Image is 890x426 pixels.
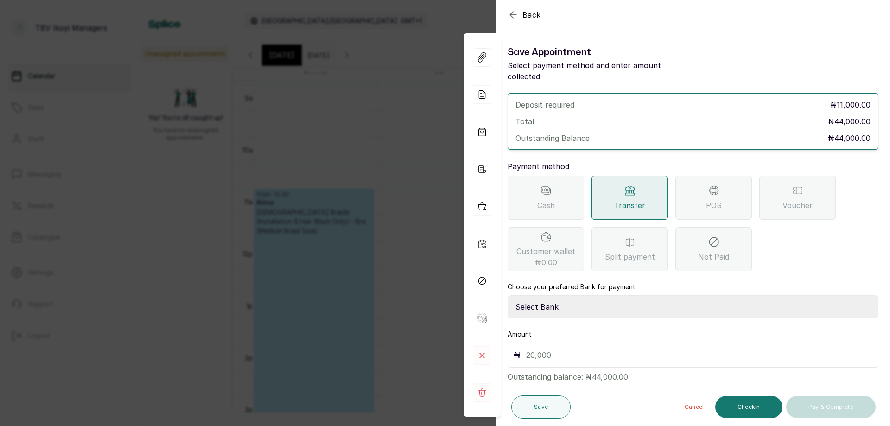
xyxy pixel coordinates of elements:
span: Back [522,9,541,20]
p: Outstanding balance: ₦44,000.00 [508,368,878,382]
input: 20,000 [526,349,872,362]
span: Transfer [614,200,645,211]
p: Deposit required [515,99,574,110]
button: Pay & Complete [786,396,876,418]
label: Choose your preferred Bank for payment [508,282,636,292]
span: ₦0.00 [535,257,557,268]
span: Voucher [782,200,813,211]
p: Outstanding Balance [515,133,590,144]
span: Split payment [605,251,655,262]
span: Customer wallet [516,246,575,268]
p: ₦ [514,349,521,362]
p: Payment method [508,161,878,172]
p: ₦11,000.00 [830,99,871,110]
span: Not Paid [698,251,729,262]
button: Checkin [715,396,782,418]
h1: Save Appointment [508,45,693,60]
p: Total [515,116,534,127]
button: Cancel [677,396,712,418]
p: ₦44,000.00 [828,116,871,127]
button: Save [511,395,571,419]
button: Back [508,9,541,20]
p: Select payment method and enter amount collected [508,60,693,82]
span: POS [706,200,722,211]
label: Amount [508,330,532,339]
p: ₦44,000.00 [828,133,871,144]
span: Cash [537,200,555,211]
